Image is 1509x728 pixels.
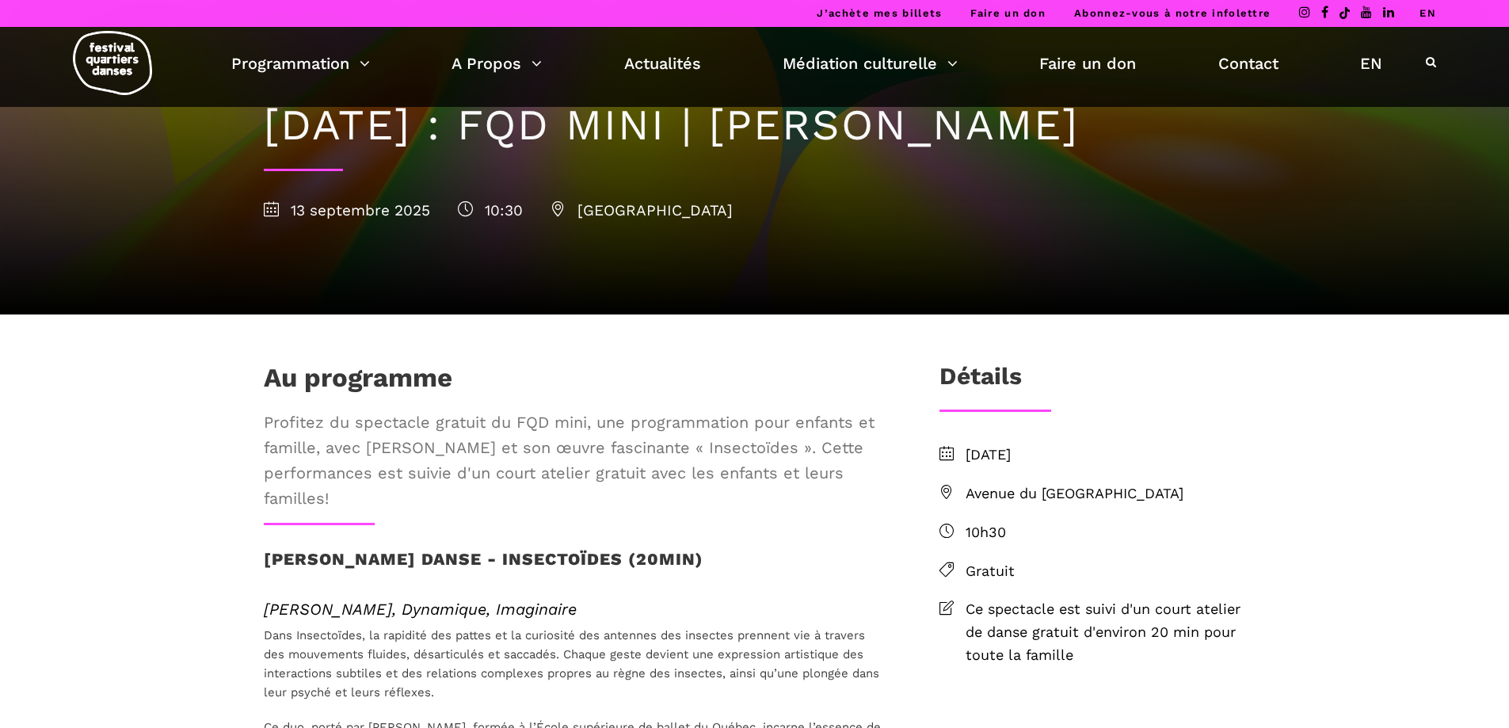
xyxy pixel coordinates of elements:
a: Médiation culturelle [783,50,958,77]
h3: [PERSON_NAME] Danse - Insectoïdes (20min) [264,549,703,589]
img: logo-fqd-med [73,31,152,95]
a: A Propos [452,50,542,77]
span: [DATE] [966,444,1246,467]
span: 10h30 [966,521,1246,544]
h1: Au programme [264,362,452,402]
span: 10:30 [458,201,523,219]
span: Gratuit [966,560,1246,583]
span: Avenue du [GEOGRAPHIC_DATA] [966,482,1246,505]
a: EN [1419,7,1436,19]
a: Abonnez-vous à notre infolettre [1074,7,1271,19]
a: J’achète mes billets [817,7,942,19]
span: [PERSON_NAME], Dynamique, Imaginaire [264,597,888,622]
a: Programmation [231,50,370,77]
span: Profitez du spectacle gratuit du FQD mini, une programmation pour enfants et famille, avec [PERSO... [264,410,888,511]
h1: [DATE] : FQD MINI | [PERSON_NAME] [264,100,1246,151]
a: Faire un don [1039,50,1136,77]
a: Faire un don [970,7,1046,19]
span: [GEOGRAPHIC_DATA] [551,201,733,219]
span: Ce spectacle est suivi d'un court atelier de danse gratuit d'environ 20 min pour toute la famille [966,598,1246,666]
a: Contact [1218,50,1278,77]
a: Actualités [624,50,701,77]
a: EN [1360,50,1382,77]
p: Dans Insectoïdes, la rapidité des pattes et la curiosité des antennes des insectes prennent vie à... [264,626,888,702]
span: 13 septembre 2025 [264,201,430,219]
h3: Détails [939,362,1022,402]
